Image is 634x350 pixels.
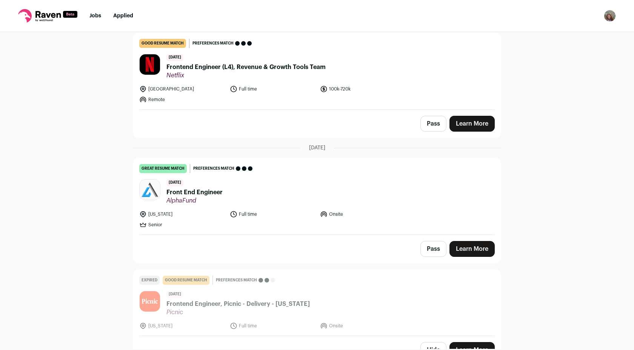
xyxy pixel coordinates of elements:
a: good resume match Preferences match [DATE] Frontend Engineer (L4), Revenue & Growth Tools Team Ne... [133,33,501,109]
span: Preferences match [216,276,257,284]
li: Full time [230,210,316,218]
button: Pass [420,116,446,132]
li: [GEOGRAPHIC_DATA] [139,85,225,93]
li: Senior [139,221,225,229]
a: Learn More [449,116,495,132]
div: good resume match [163,276,209,285]
img: 3f134716e98f013a6f587548829a325fc19b4e1debe24fa9a42d37a3e540b85d.jpg [140,291,160,312]
span: Preferences match [192,40,234,47]
img: 4f0126eb2b3206ad3c7d170e65702538e1cec0eba54fdea6c3485fa8eb93394d.jpg [140,180,160,200]
button: Pass [420,241,446,257]
a: Expired good resume match Preferences match [DATE] Frontend Engineer, Picnic - Delivery - [US_STA... [133,270,501,336]
a: great resume match Preferences match [DATE] Front End Engineer AlphaFund [US_STATE] Full time Ons... [133,158,501,235]
img: 11655950-medium_jpg [604,10,616,22]
li: [US_STATE] [139,322,225,330]
span: Front End Engineer [166,188,223,197]
li: Onsite [320,210,406,218]
li: Onsite [320,322,406,330]
img: eb23c1dfc8dac86b495738472fc6fbfac73343433b5f01efeecd7ed332374756.jpg [140,54,160,75]
span: Netflix [166,72,326,79]
span: [DATE] [166,179,183,186]
a: Jobs [89,13,101,18]
span: [DATE] [166,54,183,61]
div: good resume match [139,39,186,48]
span: Preferences match [193,165,234,172]
div: great resume match [139,164,187,173]
span: [DATE] [166,291,183,298]
span: Picnic [166,309,310,316]
li: Remote [139,96,225,103]
li: [US_STATE] [139,210,225,218]
div: Expired [139,276,160,285]
li: Full time [230,85,316,93]
a: Learn More [449,241,495,257]
span: [DATE] [309,144,325,152]
li: Full time [230,322,316,330]
span: Frontend Engineer, Picnic - Delivery - [US_STATE] [166,299,310,309]
li: 100k-720k [320,85,406,93]
span: Frontend Engineer (L4), Revenue & Growth Tools Team [166,63,326,72]
span: AlphaFund [166,197,223,204]
a: Applied [113,13,133,18]
button: Open dropdown [604,10,616,22]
